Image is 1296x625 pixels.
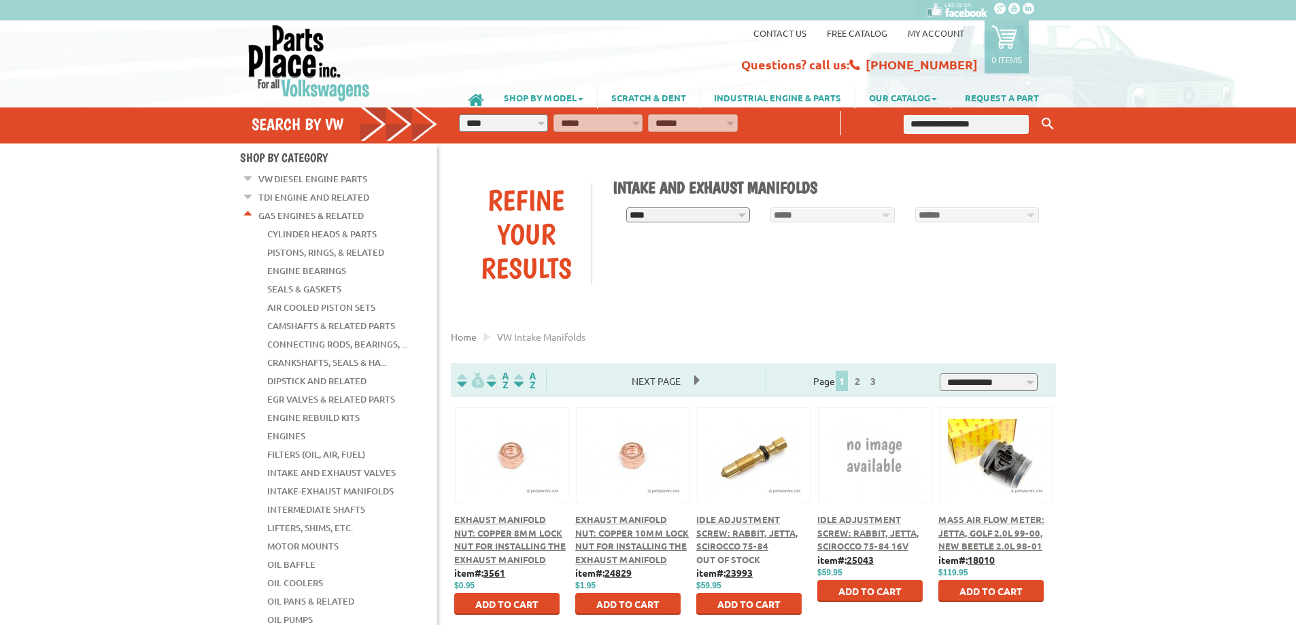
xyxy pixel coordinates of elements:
h4: Shop By Category [240,150,437,165]
span: Out of stock [696,554,760,565]
img: Parts Place Inc! [247,24,371,102]
span: Add to Cart [596,598,660,610]
div: Page [766,369,927,391]
span: $59.95 [696,581,721,590]
a: Engine Bearings [267,262,346,280]
span: $0.95 [454,581,475,590]
h4: Search by VW [252,114,438,134]
a: Connecting Rods, Bearings, ... [267,335,408,353]
a: SHOP BY MODEL [490,86,597,109]
a: Camshafts & Related Parts [267,317,395,335]
a: Next Page [618,375,694,387]
span: Add to Cart [717,598,781,610]
a: Contact us [753,27,806,39]
a: Air Cooled Piston Sets [267,299,375,316]
a: Filters (Oil, Air, Fuel) [267,445,365,463]
a: INDUSTRIAL ENGINE & PARTS [700,86,855,109]
span: Add to Cart [959,585,1023,597]
a: Crankshafts, Seals & Ha... [267,354,387,371]
u: 18010 [968,554,995,566]
button: Add to Cart [454,593,560,615]
a: 0 items [985,20,1029,73]
button: Add to Cart [696,593,802,615]
b: item#: [938,554,995,566]
b: item#: [817,554,874,566]
a: Motor Mounts [267,537,339,555]
a: EGR Valves & Related Parts [267,390,395,408]
a: Dipstick and Related [267,372,366,390]
div: Refine Your Results [461,183,592,285]
a: TDI Engine and Related [258,188,369,206]
a: Oil Coolers [267,574,323,592]
span: 1 [836,371,848,391]
a: Intermediate Shafts [267,501,365,518]
img: Sort by Headline [484,373,511,388]
button: Add to Cart [938,580,1044,602]
a: Mass Air Flow Meter: Jetta, Golf 2.0L 99-00, New Beetle 2.0L 98-01 [938,513,1044,552]
a: SCRATCH & DENT [598,86,700,109]
a: REQUEST A PART [951,86,1053,109]
a: Intake and Exhaust Valves [267,464,396,482]
a: VW Diesel Engine Parts [258,170,367,188]
img: filterpricelow.svg [457,373,484,388]
span: $119.95 [938,568,968,577]
button: Add to Cart [575,593,681,615]
h1: Intake and Exhaust Manifolds [613,178,1046,197]
a: Free Catalog [827,27,887,39]
u: 3561 [483,567,505,579]
button: Keyword Search [1038,113,1058,135]
b: item#: [575,567,632,579]
a: Engine Rebuild Kits [267,409,360,426]
u: 23993 [726,567,753,579]
a: Idle Adjustment Screw: Rabbit, Jetta, Scirocco 75-84 [696,513,798,552]
a: Gas Engines & Related [258,207,364,224]
a: 3 [867,375,879,387]
a: Home [451,331,477,343]
span: VW intake manifolds [497,331,585,343]
a: Engines [267,427,305,445]
u: 24829 [604,567,632,579]
p: 0 items [991,54,1022,65]
a: Oil Baffle [267,556,316,573]
u: 25043 [847,554,874,566]
a: My Account [908,27,964,39]
span: Add to Cart [475,598,539,610]
a: Exhaust Manifold Nut: Copper 10mm Lock Nut for Installing the Exhaust Manifold [575,513,689,565]
a: Cylinder Heads & Parts [267,225,377,243]
a: OUR CATALOG [855,86,951,109]
img: Sort by Sales Rank [511,373,539,388]
span: Add to Cart [838,585,902,597]
b: item#: [696,567,753,579]
span: $59.95 [817,568,842,577]
b: item#: [454,567,505,579]
a: Oil Pans & Related [267,592,354,610]
button: Add to Cart [817,580,923,602]
a: Lifters, Shims, Etc. [267,519,353,537]
span: $1.95 [575,581,596,590]
a: Idle Adjustment Screw: Rabbit, Jetta, Scirocco 75-84 16V [817,513,919,552]
a: 2 [851,375,864,387]
a: Pistons, Rings, & Related [267,243,384,261]
a: Intake-Exhaust Manifolds [267,482,394,500]
span: Next Page [618,371,694,391]
a: Exhaust Manifold Nut: Copper 8mm Lock Nut for Installing the Exhaust Manifold [454,513,566,565]
a: Seals & Gaskets [267,280,341,298]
